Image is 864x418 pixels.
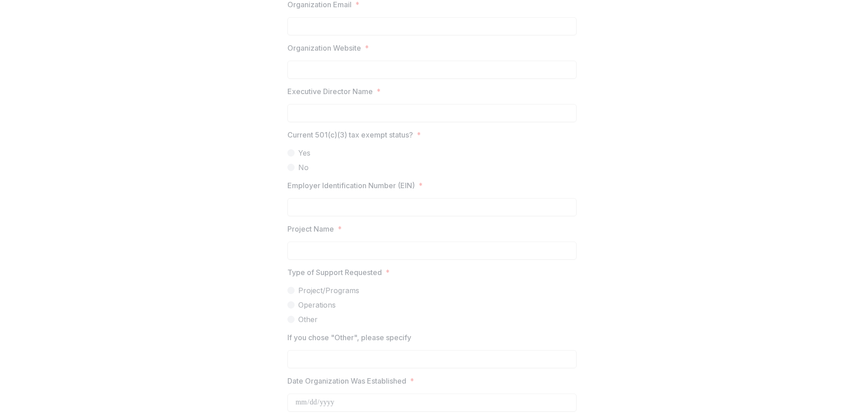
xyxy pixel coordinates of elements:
[287,375,406,386] p: Date Organization Was Established
[298,147,310,158] span: Yes
[287,332,411,343] p: If you chose "Other", please specify
[287,43,361,53] p: Organization Website
[298,314,318,325] span: Other
[287,223,334,234] p: Project Name
[287,129,413,140] p: Current 501(c)(3) tax exempt status?
[287,86,373,97] p: Executive Director Name
[287,267,382,278] p: Type of Support Requested
[298,162,309,173] span: No
[287,180,415,191] p: Employer Identification Number (EIN)
[298,285,359,296] span: Project/Programs
[298,299,336,310] span: Operations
